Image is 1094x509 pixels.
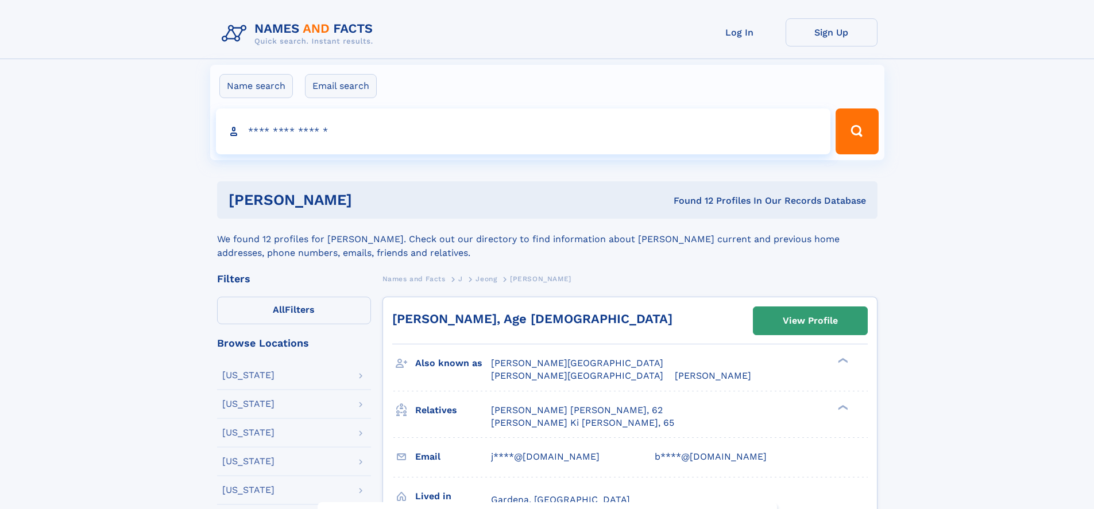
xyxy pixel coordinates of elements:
div: [US_STATE] [222,399,275,409]
div: [US_STATE] [222,428,275,437]
a: [PERSON_NAME] [PERSON_NAME], 62 [491,404,663,417]
span: [PERSON_NAME][GEOGRAPHIC_DATA] [491,358,663,368]
a: Names and Facts [382,271,446,286]
span: [PERSON_NAME] [675,370,751,381]
span: Jeong [476,275,497,283]
div: Filters [217,274,371,284]
span: [PERSON_NAME][GEOGRAPHIC_DATA] [491,370,663,381]
div: [US_STATE] [222,457,275,466]
button: Search Button [836,108,878,154]
span: J [458,275,463,283]
h3: Lived in [415,487,491,506]
a: Jeong [476,271,497,286]
h3: Relatives [415,401,491,420]
div: ❯ [835,403,849,411]
input: search input [216,108,831,154]
div: Found 12 Profiles In Our Records Database [513,195,866,207]
div: View Profile [783,308,838,334]
span: [PERSON_NAME] [510,275,571,283]
div: [US_STATE] [222,485,275,495]
a: J [458,271,463,286]
h1: [PERSON_NAME] [229,193,513,207]
div: [US_STATE] [222,371,275,380]
a: [PERSON_NAME], Age [DEMOGRAPHIC_DATA] [392,312,672,326]
span: All [273,304,285,315]
h3: Also known as [415,353,491,373]
img: Logo Names and Facts [217,18,382,49]
span: Gardena, [GEOGRAPHIC_DATA] [491,494,630,505]
a: Log In [694,18,786,46]
label: Name search [219,74,293,98]
label: Filters [217,297,371,324]
div: Browse Locations [217,338,371,348]
div: ❯ [835,357,849,364]
a: View Profile [753,307,867,335]
label: Email search [305,74,377,98]
h3: Email [415,447,491,467]
div: We found 12 profiles for [PERSON_NAME]. Check out our directory to find information about [PERSON... [217,219,877,260]
a: [PERSON_NAME] Ki [PERSON_NAME], 65 [491,417,674,429]
a: Sign Up [786,18,877,46]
